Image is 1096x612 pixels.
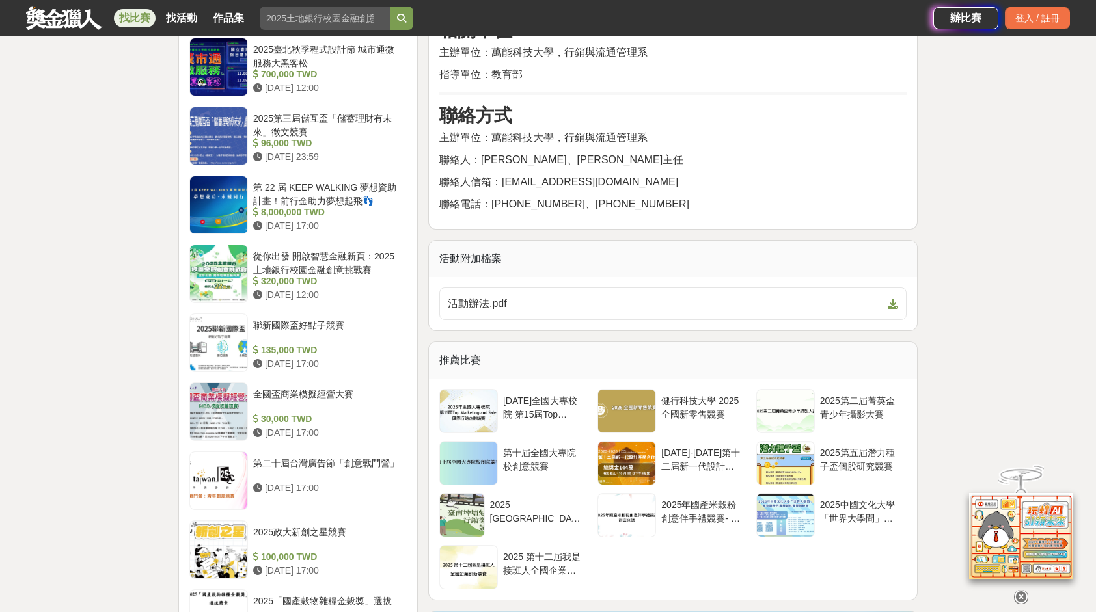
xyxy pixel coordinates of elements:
div: 2025 [GEOGRAPHIC_DATA]魅力遊程徵件競賽 [490,498,585,523]
div: 第二十屆台灣廣告節「創意戰鬥營」 [253,457,402,481]
div: 健行科技大學 2025全國新零售競賽 [661,394,743,419]
div: 全國盃商業模擬經營大賽 [253,388,402,412]
a: 2025年國產米穀粉創意伴手禮競賽- 甜言米語 [597,493,748,537]
div: 2025第二屆菁英盃青少年攝影大賽 [820,394,901,419]
a: 第十屆全國大專院校創意競賽 [439,441,590,485]
div: 2025 第十二屆我是接班人全國企業創新競賽 [503,550,584,575]
div: 2025中國文化大學「世界大學問」高中職及五專簡報比賽 [820,498,901,523]
div: [DATE] 17:00 [253,564,402,578]
a: 找比賽 [114,9,156,27]
span: 活動辦法.pdf [448,296,883,312]
a: [DATE]全國大專校院 第15屆Top Marketing and Sales國際行銷企劃競賽 [439,389,590,433]
a: 全國盃商業模擬經營大賽 30,000 TWD [DATE] 17:00 [189,382,407,441]
div: 8,000,000 TWD [253,206,402,219]
div: [DATE] 23:59 [253,150,402,164]
a: 2025政大新創之星競賽 100,000 TWD [DATE] 17:00 [189,520,407,579]
div: 700,000 TWD [253,68,402,81]
div: [DATE]-[DATE]第十二屆新一代設計產學合作_學生徵件 [661,446,743,471]
a: 2025 [GEOGRAPHIC_DATA]魅力遊程徵件競賽 [439,493,590,537]
div: 登入 / 註冊 [1005,7,1070,29]
div: 2025第五屆潛力種子盃個股研究競賽 [820,446,901,471]
div: [DATE] 17:00 [253,481,402,495]
span: 聯絡電話：[PHONE_NUMBER]、[PHONE_NUMBER] [439,198,689,209]
div: [DATE] 12:00 [253,81,402,95]
span: 指導單位：教育部 [439,69,523,80]
div: 2025第三屆儲互盃「儲蓄理財有未來」徵文競賽 [253,112,402,137]
div: 聯新國際盃好點子競賽 [253,319,402,343]
div: [DATE] 17:00 [253,357,402,371]
div: 135,000 TWD [253,343,402,357]
a: 第 22 屆 KEEP WALKING 夢想資助計畫！前行金助力夢想起飛👣 8,000,000 TWD [DATE] 17:00 [189,176,407,234]
div: 第 22 屆 KEEP WALKING 夢想資助計畫！前行金助力夢想起飛👣 [253,181,402,206]
span: 聯絡人信箱：[EMAIL_ADDRESS][DOMAIN_NAME] [439,176,678,187]
a: 找活動 [161,9,202,27]
div: [DATE] 17:00 [253,426,402,440]
a: 2025第二屆菁英盃青少年攝影大賽 [756,389,907,433]
span: 主辦單位：萬能科技大學，行銷與流通管理系 [439,132,648,143]
a: 第二十屆台灣廣告節「創意戰鬥營」 [DATE] 17:00 [189,451,407,510]
a: 作品集 [208,9,249,27]
div: [DATE]全國大專校院 第15屆Top Marketing and Sales國際行銷企劃競賽 [503,394,584,419]
a: 2025中國文化大學「世界大學問」高中職及五專簡報比賽 [756,493,907,537]
div: 2025臺北秋季程式設計節 城市通微服務大黑客松 [253,43,402,68]
span: 主辦單位：萬能科技大學，行銷與流通管理系 [439,47,648,58]
div: [DATE] 12:00 [253,288,402,302]
strong: 聯絡方式 [439,105,512,126]
a: 健行科技大學 2025全國新零售競賽 [597,389,748,433]
div: 30,000 TWD [253,412,402,426]
div: 第十屆全國大專院校創意競賽 [503,446,584,471]
div: [DATE] 17:00 [253,219,402,233]
a: [DATE]-[DATE]第十二屆新一代設計產學合作_學生徵件 [597,441,748,485]
a: 活動辦法.pdf [439,287,907,320]
div: 2025年國產米穀粉創意伴手禮競賽- 甜言米語 [661,498,743,523]
a: 2025第三屆儲互盃「儲蓄理財有未來」徵文競賽 96,000 TWD [DATE] 23:59 [189,107,407,165]
div: 推薦比賽 [429,342,917,379]
a: 辦比賽 [933,7,998,29]
div: 100,000 TWD [253,550,402,564]
a: 2025 第十二屆我是接班人全國企業創新競賽 [439,545,590,589]
a: 2025臺北秋季程式設計節 城市通微服務大黑客松 700,000 TWD [DATE] 12:00 [189,38,407,96]
input: 2025土地銀行校園金融創意挑戰賽：從你出發 開啟智慧金融新頁 [260,7,390,30]
a: 2025第五屆潛力種子盃個股研究競賽 [756,441,907,485]
div: 96,000 TWD [253,137,402,150]
div: 320,000 TWD [253,274,402,288]
span: 聯絡人：[PERSON_NAME]、[PERSON_NAME]主任 [439,154,683,165]
div: 2025政大新創之星競賽 [253,526,402,550]
div: 活動附加檔案 [429,241,917,277]
a: 聯新國際盃好點子競賽 135,000 TWD [DATE] 17:00 [189,313,407,372]
img: d2146d9a-e6f6-4337-9592-8cefde37ba6b.png [969,493,1073,579]
div: 從你出發 開啟智慧金融新頁：2025土地銀行校園金融創意挑戰賽 [253,250,402,274]
a: 從你出發 開啟智慧金融新頁：2025土地銀行校園金融創意挑戰賽 320,000 TWD [DATE] 12:00 [189,245,407,303]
